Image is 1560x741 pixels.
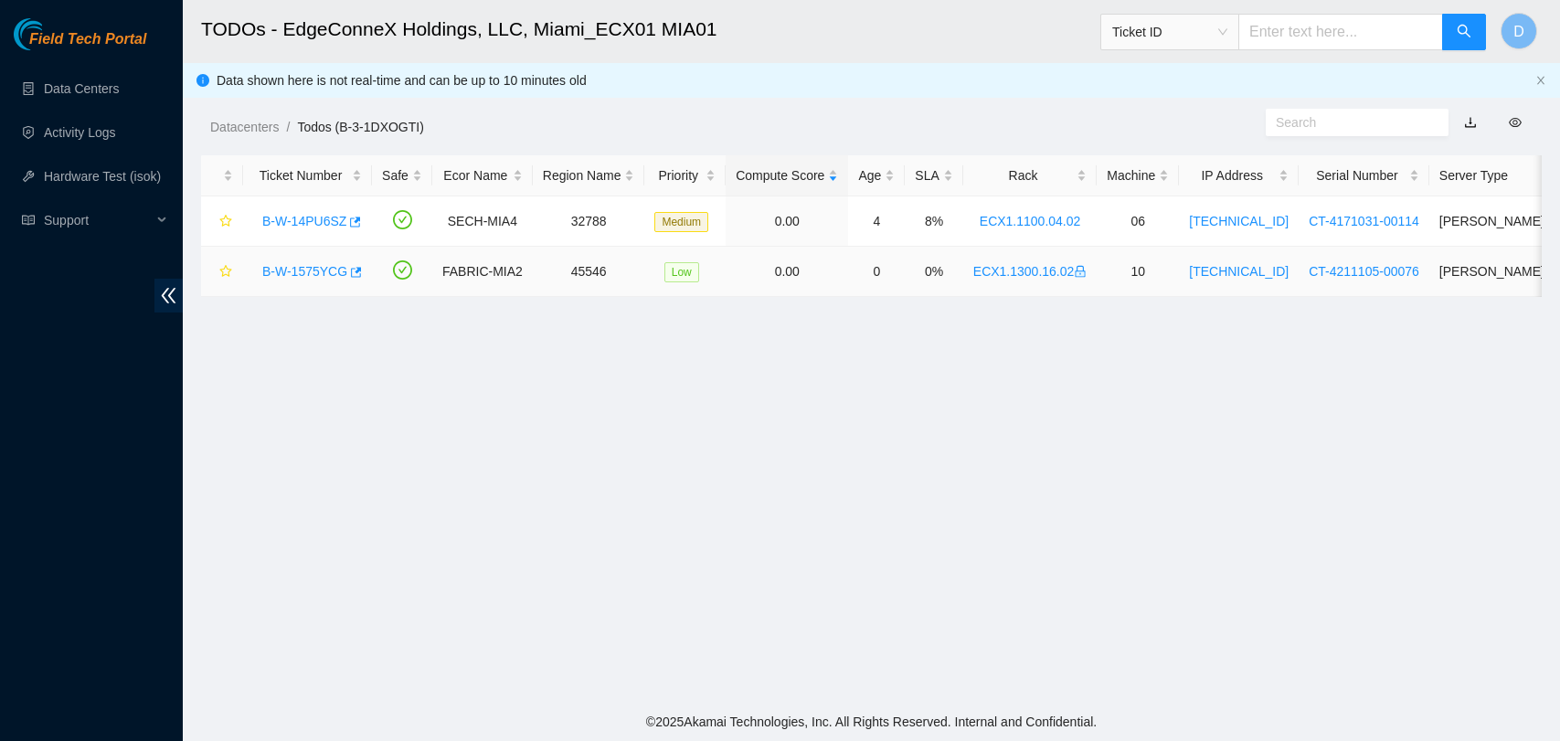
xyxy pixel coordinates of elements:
[1535,75,1546,87] button: close
[1442,14,1486,50] button: search
[664,262,699,282] span: Low
[533,247,645,297] td: 45546
[980,214,1081,228] a: ECX1.1100.04.02
[1189,264,1289,279] a: [TECHNICAL_ID]
[432,247,533,297] td: FABRIC-MIA2
[654,212,708,232] span: Medium
[1509,116,1522,129] span: eye
[1535,75,1546,86] span: close
[219,265,232,280] span: star
[393,260,412,280] span: check-circle
[1238,14,1443,50] input: Enter text here...
[1074,265,1087,278] span: lock
[14,18,92,50] img: Akamai Technologies
[29,31,146,48] span: Field Tech Portal
[219,215,232,229] span: star
[1309,264,1419,279] a: CT-4211105-00076
[393,210,412,229] span: check-circle
[44,169,161,184] a: Hardware Test (isok)
[848,196,905,247] td: 4
[211,257,233,286] button: star
[726,247,848,297] td: 0.00
[1501,13,1537,49] button: D
[44,125,116,140] a: Activity Logs
[262,264,347,279] a: B-W-1575YCG
[44,81,119,96] a: Data Centers
[1450,108,1491,137] button: download
[432,196,533,247] td: SECH-MIA4
[1457,24,1471,41] span: search
[22,214,35,227] span: read
[1513,20,1524,43] span: D
[210,120,279,134] a: Datacenters
[848,247,905,297] td: 0
[154,279,183,312] span: double-left
[286,120,290,134] span: /
[726,196,848,247] td: 0.00
[1309,214,1419,228] a: CT-4171031-00114
[297,120,423,134] a: Todos (B-3-1DXOGTI)
[533,196,645,247] td: 32788
[262,214,346,228] a: B-W-14PU6SZ
[905,196,962,247] td: 8%
[44,202,152,238] span: Support
[1189,214,1289,228] a: [TECHNICAL_ID]
[973,264,1088,279] a: ECX1.1300.16.02lock
[183,703,1560,741] footer: © 2025 Akamai Technologies, Inc. All Rights Reserved. Internal and Confidential.
[1097,196,1179,247] td: 06
[1097,247,1179,297] td: 10
[211,206,233,236] button: star
[1464,115,1477,130] a: download
[14,33,146,57] a: Akamai TechnologiesField Tech Portal
[1112,18,1227,46] span: Ticket ID
[905,247,962,297] td: 0%
[1276,112,1424,132] input: Search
